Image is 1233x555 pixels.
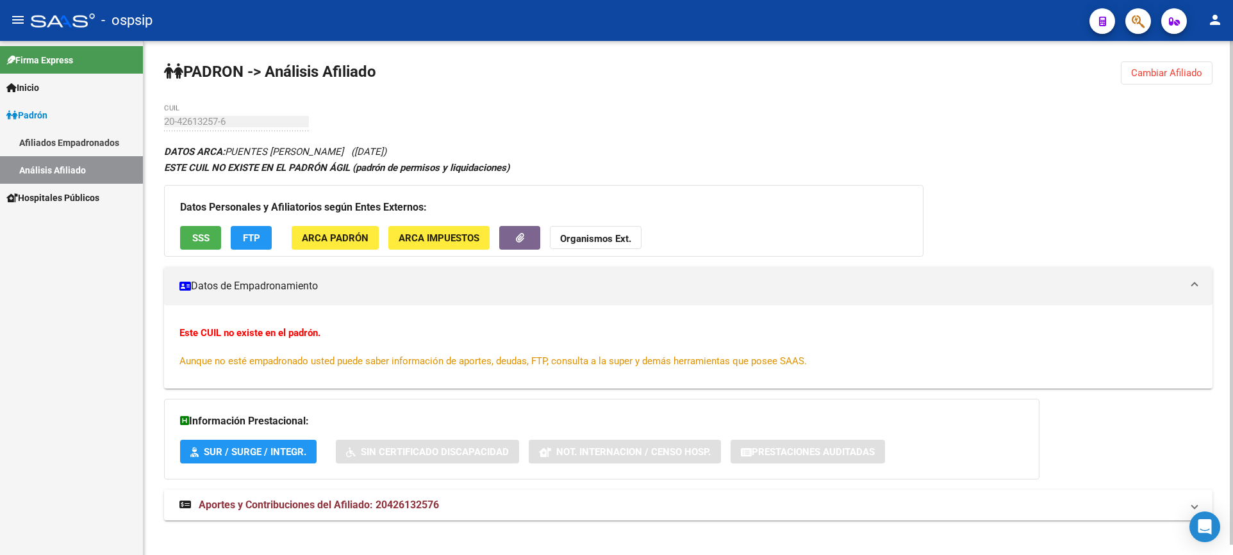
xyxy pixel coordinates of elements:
span: PUENTES [PERSON_NAME] [164,146,343,157]
strong: PADRON -> Análisis Afiliado [164,63,376,81]
h3: Datos Personales y Afiliatorios según Entes Externos: [180,198,907,216]
span: - ospsip [101,6,153,35]
button: Not. Internacion / Censo Hosp. [529,440,721,463]
span: SSS [192,232,210,244]
div: Datos de Empadronamiento [164,305,1212,389]
span: Aportes y Contribuciones del Afiliado: 20426132576 [199,499,439,511]
button: Prestaciones Auditadas [731,440,885,463]
span: SUR / SURGE / INTEGR. [204,446,306,458]
button: ARCA Impuestos [388,226,490,250]
button: Organismos Ext. [550,226,641,250]
h3: Información Prestacional: [180,412,1023,430]
span: Not. Internacion / Censo Hosp. [556,446,711,458]
mat-icon: person [1207,12,1223,28]
span: Prestaciones Auditadas [752,446,875,458]
span: FTP [243,232,260,244]
span: Firma Express [6,53,73,67]
span: ARCA Impuestos [399,232,479,244]
button: SSS [180,226,221,250]
strong: ESTE CUIL NO EXISTE EN EL PADRÓN ÁGIL (padrón de permisos y liquidaciones) [164,162,509,173]
span: Inicio [6,81,39,95]
span: Hospitales Públicos [6,191,99,205]
strong: Este CUIL no existe en el padrón. [179,327,320,339]
div: Open Intercom Messenger [1189,511,1220,542]
button: SUR / SURGE / INTEGR. [180,440,317,463]
button: FTP [231,226,272,250]
span: Padrón [6,108,47,122]
strong: DATOS ARCA: [164,146,225,157]
span: ARCA Padrón [302,232,368,244]
mat-icon: menu [10,12,26,28]
mat-panel-title: Datos de Empadronamiento [179,279,1182,293]
mat-expansion-panel-header: Datos de Empadronamiento [164,267,1212,305]
span: Cambiar Afiliado [1131,67,1202,79]
span: ([DATE]) [351,146,386,157]
button: Cambiar Afiliado [1121,61,1212,84]
mat-expansion-panel-header: Aportes y Contribuciones del Afiliado: 20426132576 [164,490,1212,520]
span: Aunque no esté empadronado usted puede saber información de aportes, deudas, FTP, consulta a la s... [179,355,807,367]
button: Sin Certificado Discapacidad [336,440,519,463]
strong: Organismos Ext. [560,233,631,245]
span: Sin Certificado Discapacidad [361,446,509,458]
button: ARCA Padrón [292,226,379,250]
